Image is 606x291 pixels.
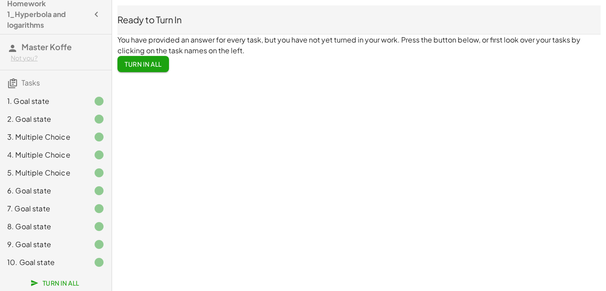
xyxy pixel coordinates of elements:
[94,239,104,250] i: Task finished.
[7,221,79,232] div: 8. Goal state
[117,56,169,72] button: Turn In All
[94,96,104,107] i: Task finished.
[94,167,104,178] i: Task finished.
[7,150,79,160] div: 4. Multiple Choice
[22,42,72,52] span: Master Koffe
[7,114,79,124] div: 2. Goal state
[117,34,601,56] p: You have provided an answer for every task, but you have not yet turned in your work. Press the b...
[94,257,104,268] i: Task finished.
[7,96,79,107] div: 1. Goal state
[25,275,87,291] button: Turn In All
[94,114,104,124] i: Task finished.
[7,185,79,196] div: 6. Goal state
[94,185,104,196] i: Task finished.
[94,150,104,160] i: Task finished.
[94,221,104,232] i: Task finished.
[117,13,601,26] div: Ready to Turn In
[7,257,79,268] div: 10. Goal state
[22,78,40,87] span: Tasks
[11,54,104,63] div: Not you?
[32,279,79,287] span: Turn In All
[125,60,162,68] span: Turn In All
[7,167,79,178] div: 5. Multiple Choice
[7,132,79,142] div: 3. Multiple Choice
[7,203,79,214] div: 7. Goal state
[94,132,104,142] i: Task finished.
[94,203,104,214] i: Task finished.
[7,239,79,250] div: 9. Goal state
